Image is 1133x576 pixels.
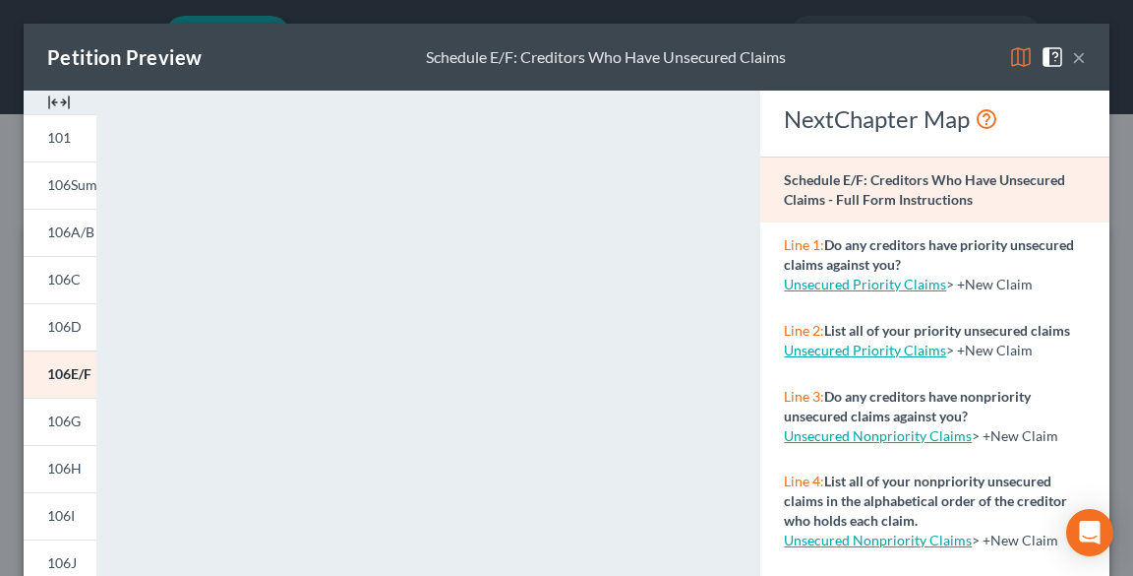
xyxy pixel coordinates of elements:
img: map-eea8200ae884c6f1103ae1953ef3d486a96c86aabb227e865a55264e3737af1f.svg [1009,45,1033,69]
a: 106A/B [24,209,96,256]
span: Line 2: [784,322,824,339]
img: expand-e0f6d898513216a626fdd78e52531dac95497ffd26381d4c15ee2fc46db09dca.svg [47,91,71,114]
span: Line 1: [784,236,824,253]
span: 106E/F [47,365,91,382]
a: Unsecured Nonpriority Claims [784,532,972,548]
div: NextChapter Map [784,103,1086,135]
span: 106C [47,271,81,288]
strong: List all of your nonpriority unsecured claims in the alphabetical order of the creditor who holds... [784,473,1067,529]
span: > +New Claim [946,342,1033,358]
a: 106E/F [24,351,96,398]
a: 106Sum [24,161,96,209]
strong: Do any creditors have priority unsecured claims against you? [784,236,1074,273]
span: > +New Claim [946,276,1033,292]
span: 106Sum [47,176,97,193]
div: Petition Preview [47,43,202,71]
span: Line 4: [784,473,824,489]
a: 101 [24,114,96,161]
span: Line 3: [784,388,824,405]
span: 106G [47,413,81,429]
span: > +New Claim [972,532,1058,548]
span: > +New Claim [972,427,1058,444]
strong: Do any creditors have nonpriority unsecured claims against you? [784,388,1031,424]
a: 106I [24,492,96,540]
strong: Schedule E/F: Creditors Who Have Unsecured Claims - Full Form Instructions [784,171,1065,208]
div: Schedule E/F: Creditors Who Have Unsecured Claims [426,46,786,69]
span: 106D [47,318,82,335]
div: Open Intercom Messenger [1066,509,1113,556]
a: 106H [24,445,96,492]
button: × [1072,45,1086,69]
strong: List all of your priority unsecured claims [824,322,1070,339]
a: 106C [24,256,96,303]
a: Unsecured Priority Claims [784,276,946,292]
a: 106D [24,303,96,351]
span: 106H [47,460,82,477]
span: 106I [47,507,75,524]
a: Unsecured Priority Claims [784,342,946,358]
span: 106A/B [47,224,94,240]
a: 106G [24,398,96,445]
span: 101 [47,129,71,146]
a: Unsecured Nonpriority Claims [784,427,972,444]
span: 106J [47,554,77,571]
img: help-close-5ba153eb36485ed6c1ea00a893f15db1cb9b99d6cae46e1a8edb6c62d00a1a76.svg [1041,45,1064,69]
